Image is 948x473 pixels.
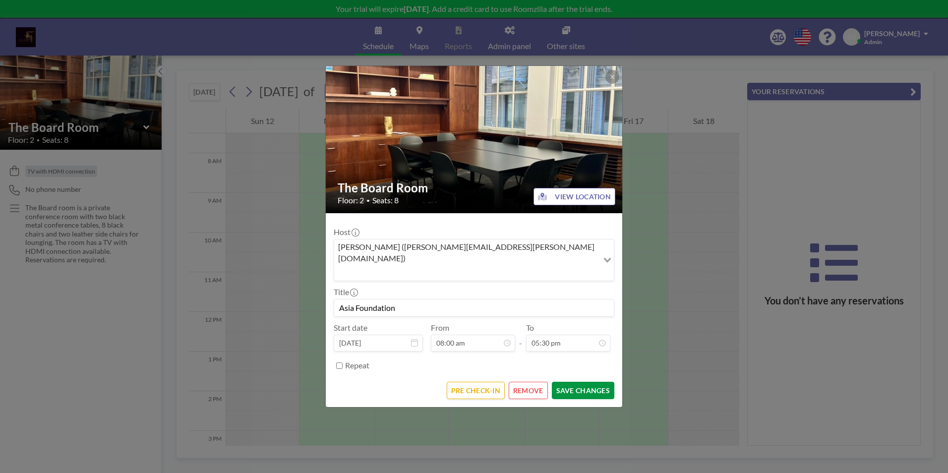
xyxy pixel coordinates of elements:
label: Host [334,227,358,237]
div: Search for option [334,239,614,281]
button: REMOVE [509,382,548,399]
label: Title [334,287,357,297]
label: Repeat [345,360,369,370]
span: • [366,197,370,204]
span: - [519,326,522,348]
span: Floor: 2 [338,195,364,205]
input: (No title) [334,299,614,316]
label: Start date [334,323,367,333]
button: PRE CHECK-IN [447,382,505,399]
label: From [431,323,449,333]
span: [PERSON_NAME] ([PERSON_NAME][EMAIL_ADDRESS][PERSON_NAME][DOMAIN_NAME]) [336,241,596,264]
span: Seats: 8 [372,195,399,205]
label: To [526,323,534,333]
button: VIEW LOCATION [533,188,615,205]
input: Search for option [335,266,597,279]
h2: The Board Room [338,180,611,195]
button: SAVE CHANGES [552,382,614,399]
